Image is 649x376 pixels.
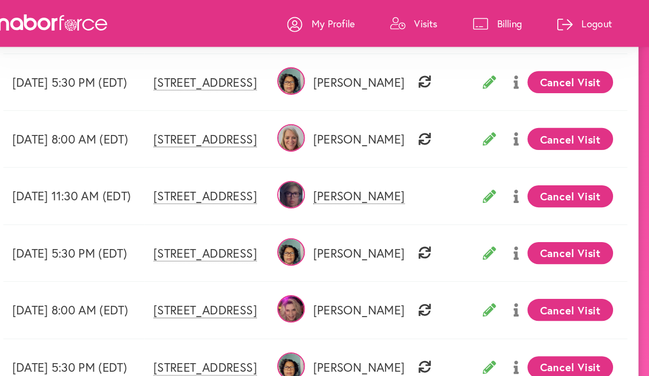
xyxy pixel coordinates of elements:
[287,342,314,369] img: tyR2KG1vRfaTp6uPQtc5
[289,294,383,308] p: [PERSON_NAME]
[287,65,314,92] img: tyR2KG1vRfaTp6uPQtc5
[321,17,363,29] p: My Profile
[501,17,525,29] p: Billing
[477,7,525,39] a: Billing
[289,350,383,364] p: [PERSON_NAME]
[289,73,383,87] p: [PERSON_NAME]
[297,7,363,39] a: My Profile
[530,235,614,257] button: Cancel Visit
[21,52,159,107] td: [DATE] 5:30 PM (EDT)
[21,274,159,329] td: [DATE] 8:00 AM (EDT)
[530,180,614,201] button: Cancel Visit
[289,239,383,253] p: [PERSON_NAME]
[421,17,443,29] p: Visits
[530,290,614,312] button: Cancel Visit
[583,17,613,29] p: Logout
[287,176,314,202] img: nbil7nzJRMOxsXNodhN1
[397,7,443,39] a: Visits
[21,107,159,162] td: [DATE] 8:00 AM (EDT)
[530,124,614,146] button: Cancel Visit
[21,218,159,273] td: [DATE] 5:30 PM (EDT)
[530,69,614,91] button: Cancel Visit
[287,121,314,147] img: xs9lp5ySWqQbLX7gf59S
[287,287,314,313] img: hKxa0OvSRne3J2UKrLSw
[559,7,613,39] a: Logout
[287,231,314,258] img: tyR2KG1vRfaTp6uPQtc5
[289,128,383,142] p: [PERSON_NAME]
[530,346,614,367] button: Cancel Visit
[21,163,159,218] td: [DATE] 11:30 AM (EDT)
